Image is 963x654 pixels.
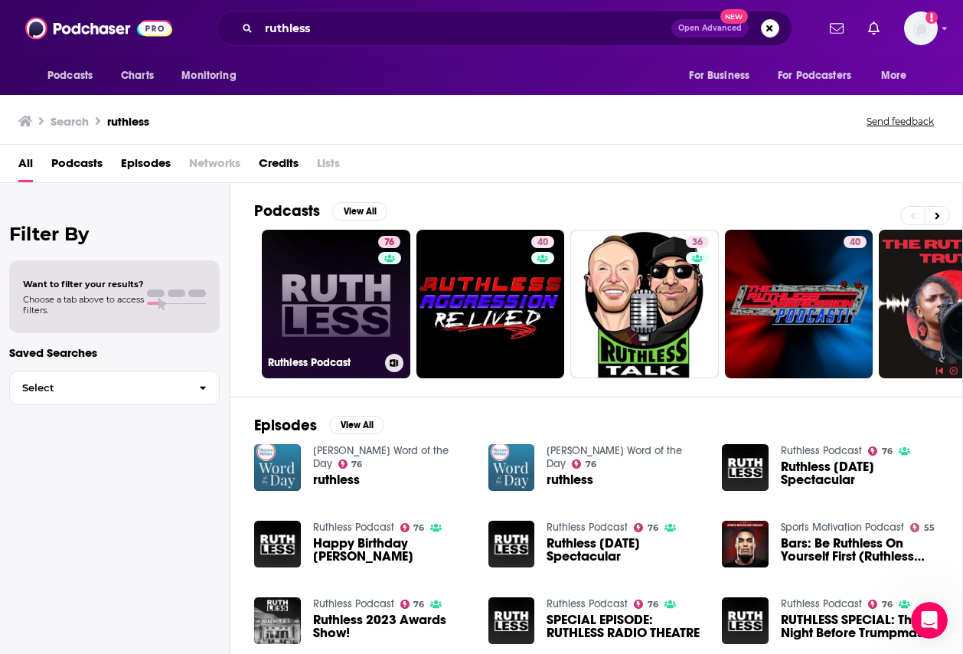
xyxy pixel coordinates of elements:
span: 76 [413,525,424,531]
a: Happy Birthday Ruthless [254,521,301,567]
span: Networks [189,151,240,182]
img: SPECIAL EPISODE: RUTHLESS RADIO THEATRE [488,597,535,644]
button: Select [9,371,220,405]
a: ruthless [313,473,360,486]
h3: Search [51,114,89,129]
a: Ruthless Podcast [313,597,394,610]
a: 76Ruthless Podcast [262,230,410,378]
span: 76 [882,448,893,455]
a: Ruthless Podcast [313,521,394,534]
span: Charts [121,65,154,87]
a: PodcastsView All [254,201,387,221]
a: 76 [868,446,893,456]
h2: Podcasts [254,201,320,221]
span: 76 [586,461,596,468]
span: Choose a tab above to access filters. [23,294,144,316]
span: New [720,9,748,24]
span: 76 [648,601,658,608]
a: 40 [531,236,554,248]
a: 76 [378,236,400,248]
span: 40 [537,235,548,250]
a: 76 [634,523,658,532]
a: 40 [844,236,867,248]
input: Search podcasts, credits, & more... [259,16,671,41]
h3: Ruthless Podcast [268,356,379,369]
button: open menu [870,61,926,90]
a: Charts [111,61,163,90]
h2: Episodes [254,416,317,435]
a: Show notifications dropdown [862,15,886,41]
a: Merriam-Webster's Word of the Day [313,444,449,470]
img: Podchaser - Follow, Share and Rate Podcasts [25,14,172,43]
img: ruthless [254,444,301,491]
a: 76 [572,459,596,469]
img: RUTHLESS SPECIAL: The Night Before Trumpmas [722,597,769,644]
span: 76 [882,601,893,608]
iframe: Intercom live chat [911,602,948,639]
button: View All [329,416,384,434]
span: Lists [317,151,340,182]
img: User Profile [904,11,938,45]
span: 55 [924,525,935,531]
a: Credits [259,151,299,182]
a: 36 [686,236,709,248]
button: open menu [37,61,113,90]
button: open menu [171,61,256,90]
a: 76 [338,459,363,469]
h2: Filter By [9,223,220,245]
a: Ruthless Podcast [781,444,862,457]
a: ruthless [547,473,593,486]
a: 36 [570,230,719,378]
a: 55 [910,523,935,532]
a: RUTHLESS SPECIAL: The Night Before Trumpmas [781,613,938,639]
a: SPECIAL EPISODE: RUTHLESS RADIO THEATRE [547,613,703,639]
span: Logged in as jprice115 [904,11,938,45]
span: 36 [692,235,703,250]
a: Ruthless 2023 Awards Show! [313,613,470,639]
h3: ruthless [107,114,149,129]
a: 40 [416,230,565,378]
a: Show notifications dropdown [824,15,850,41]
a: Bars: Be Ruthless On Yourself First (Ruthless Management) [722,521,769,567]
a: Happy Birthday Ruthless [313,537,470,563]
a: All [18,151,33,182]
span: Happy Birthday [PERSON_NAME] [313,537,470,563]
a: ruthless [488,444,535,491]
span: Ruthless [DATE] Spectacular [547,537,703,563]
button: Show profile menu [904,11,938,45]
a: Ruthless Podcast [547,597,628,610]
a: Ruthless Podcast [781,597,862,610]
span: Select [10,383,187,393]
button: Open AdvancedNew [671,19,749,38]
a: Ruthless Podcast [547,521,628,534]
span: 40 [850,235,860,250]
span: 76 [413,601,424,608]
a: Bars: Be Ruthless On Yourself First (Ruthless Management) [781,537,938,563]
button: open menu [768,61,873,90]
svg: Add a profile image [925,11,938,24]
a: 76 [400,600,425,609]
span: Want to filter your results? [23,279,144,289]
img: Ruthless 2023 Awards Show! [254,597,301,644]
a: Podcasts [51,151,103,182]
a: Episodes [121,151,171,182]
span: Podcasts [47,65,93,87]
span: More [881,65,907,87]
a: Ruthless Thanksgiving Spectacular [488,521,535,567]
span: Ruthless [DATE] Spectacular [781,460,938,486]
span: 76 [384,235,394,250]
img: Ruthless Thanksgiving Spectacular [722,444,769,491]
button: View All [332,202,387,221]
